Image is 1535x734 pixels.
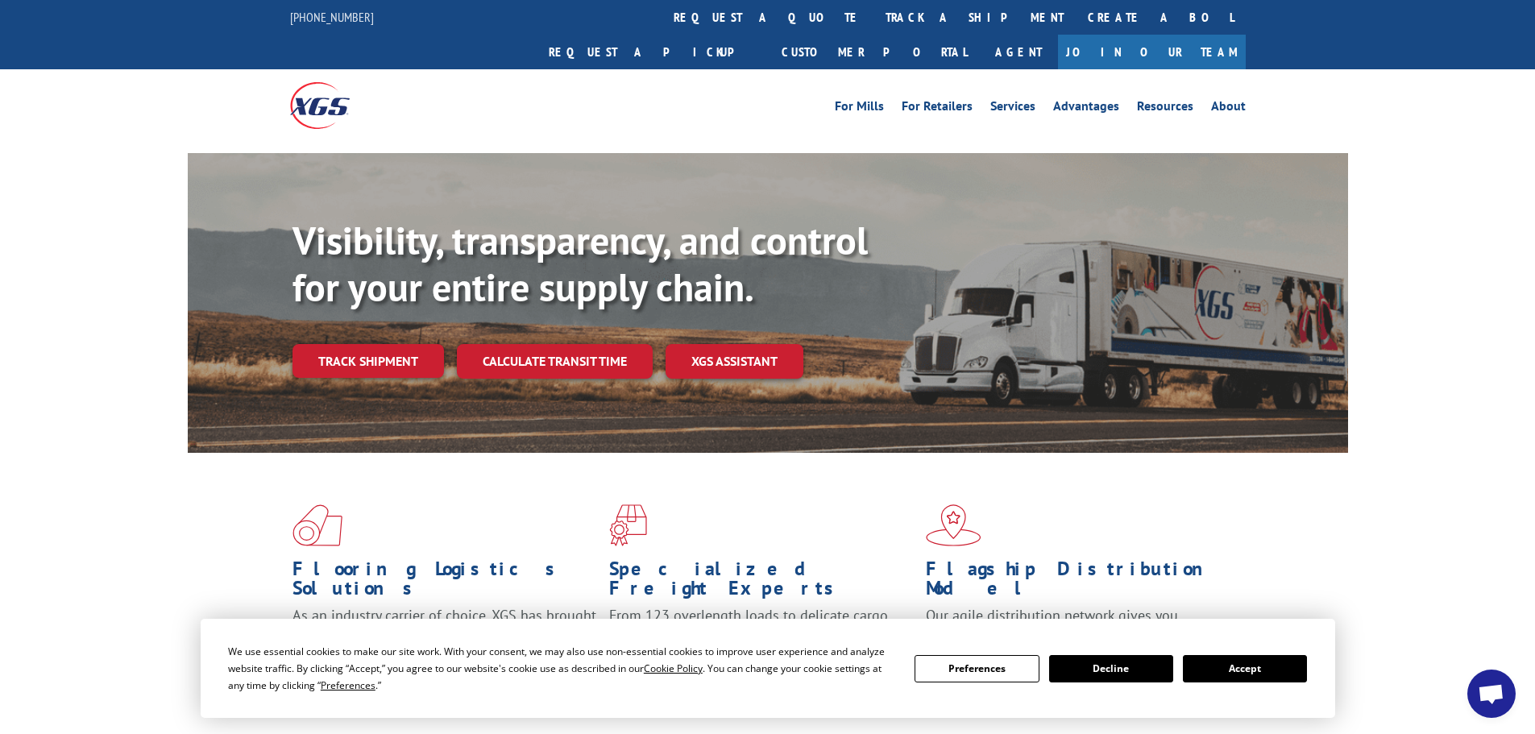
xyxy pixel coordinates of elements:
[1137,100,1193,118] a: Resources
[292,606,596,663] span: As an industry carrier of choice, XGS has brought innovation and dedication to flooring logistics...
[644,661,703,675] span: Cookie Policy
[926,504,981,546] img: xgs-icon-flagship-distribution-model-red
[201,619,1335,718] div: Cookie Consent Prompt
[1049,655,1173,682] button: Decline
[990,100,1035,118] a: Services
[292,215,868,312] b: Visibility, transparency, and control for your entire supply chain.
[290,9,374,25] a: [PHONE_NUMBER]
[292,504,342,546] img: xgs-icon-total-supply-chain-intelligence-red
[1053,100,1119,118] a: Advantages
[609,559,914,606] h1: Specialized Freight Experts
[926,606,1222,644] span: Our agile distribution network gives you nationwide inventory management on demand.
[902,100,973,118] a: For Retailers
[292,559,597,606] h1: Flooring Logistics Solutions
[609,504,647,546] img: xgs-icon-focused-on-flooring-red
[1183,655,1307,682] button: Accept
[666,344,803,379] a: XGS ASSISTANT
[926,559,1230,606] h1: Flagship Distribution Model
[915,655,1039,682] button: Preferences
[770,35,979,69] a: Customer Portal
[1211,100,1246,118] a: About
[537,35,770,69] a: Request a pickup
[609,606,914,678] p: From 123 overlength loads to delicate cargo, our experienced staff knows the best way to move you...
[979,35,1058,69] a: Agent
[457,344,653,379] a: Calculate transit time
[1058,35,1246,69] a: Join Our Team
[835,100,884,118] a: For Mills
[1467,670,1516,718] div: Open chat
[228,643,895,694] div: We use essential cookies to make our site work. With your consent, we may also use non-essential ...
[321,678,375,692] span: Preferences
[292,344,444,378] a: Track shipment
